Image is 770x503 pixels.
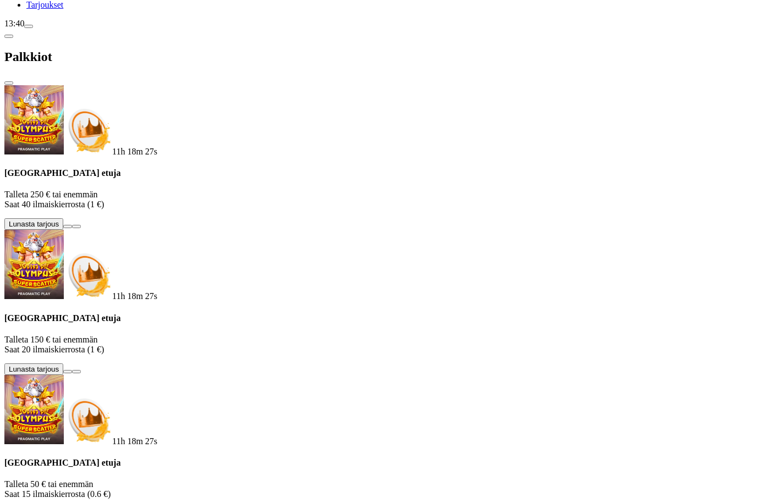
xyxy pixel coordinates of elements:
span: 13:40 [4,19,24,28]
span: Lunasta tarjous [9,220,59,228]
h2: Palkkiot [4,49,766,64]
button: menu [24,25,33,28]
h4: [GEOGRAPHIC_DATA] etuja [4,168,766,178]
span: countdown [112,291,157,301]
img: Gates of Olympus Super Scatter [4,85,64,154]
img: Gates of Olympus Super Scatter [4,375,64,444]
p: Talleta 250 € tai enemmän Saat 40 ilmaiskierrosta (1 €) [4,190,766,209]
p: Talleta 50 € tai enemmän Saat 15 ilmaiskierrosta (0.6 €) [4,479,766,499]
span: countdown [112,436,157,446]
button: Lunasta tarjous [4,363,63,375]
h4: [GEOGRAPHIC_DATA] etuja [4,313,766,323]
button: info [72,225,81,228]
img: Gates of Olympus Super Scatter [4,230,64,299]
button: close [4,81,13,85]
button: Lunasta tarjous [4,218,63,230]
img: Deposit bonus icon [64,396,112,444]
button: info [72,370,81,373]
img: Deposit bonus icon [64,106,112,154]
button: chevron-left icon [4,35,13,38]
h4: [GEOGRAPHIC_DATA] etuja [4,458,766,468]
span: countdown [112,147,157,156]
span: Lunasta tarjous [9,365,59,373]
p: Talleta 150 € tai enemmän Saat 20 ilmaiskierrosta (1 €) [4,335,766,355]
img: Deposit bonus icon [64,251,112,299]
